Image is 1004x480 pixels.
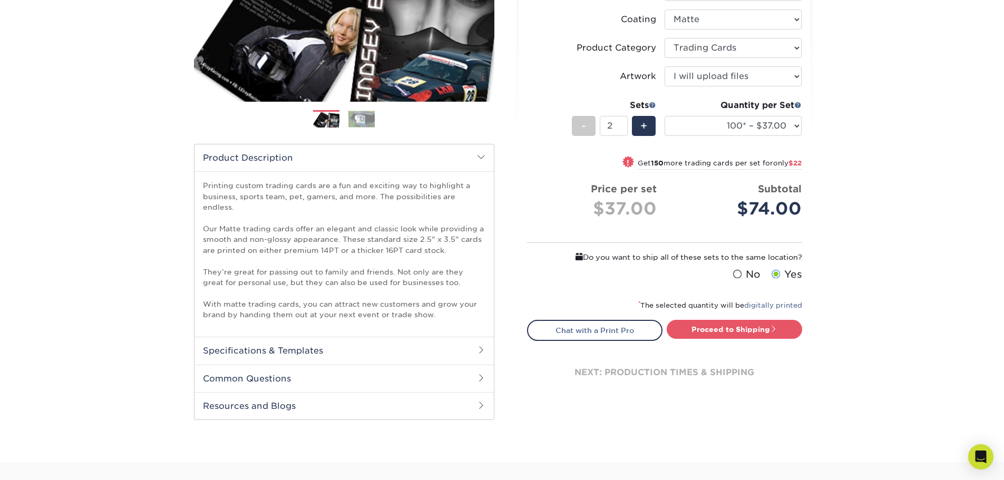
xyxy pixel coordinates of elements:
[194,337,494,364] h2: Specifications & Templates
[535,196,657,221] div: $37.00
[744,301,802,309] a: digitally printed
[788,159,802,167] span: $22
[651,159,664,167] strong: 150
[527,341,802,404] div: next: production times & shipping
[581,118,586,134] span: -
[527,251,802,263] div: Do you want to ship all of these sets to the same location?
[313,111,339,129] img: Trading Cards 01
[627,157,629,168] span: !
[203,180,485,320] p: Printing custom trading cards are a fun and exciting way to highlight a business, sports team, pe...
[640,118,647,134] span: +
[773,159,802,167] span: only
[638,301,802,309] small: The selected quantity will be
[665,99,802,112] div: Quantity per Set
[591,183,657,194] strong: Price per set
[621,13,656,26] div: Coating
[968,444,993,469] div: Open Intercom Messenger
[527,320,662,341] a: Chat with a Print Pro
[194,365,494,392] h2: Common Questions
[194,144,494,171] h2: Product Description
[758,183,802,194] strong: Subtotal
[769,267,802,282] label: Yes
[577,42,656,54] div: Product Category
[667,320,802,339] a: Proceed to Shipping
[194,392,494,419] h2: Resources and Blogs
[638,159,802,170] small: Get more trading cards per set for
[672,196,802,221] div: $74.00
[730,267,761,282] label: No
[348,111,375,127] img: Trading Cards 02
[572,99,656,112] div: Sets
[620,70,656,83] div: Artwork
